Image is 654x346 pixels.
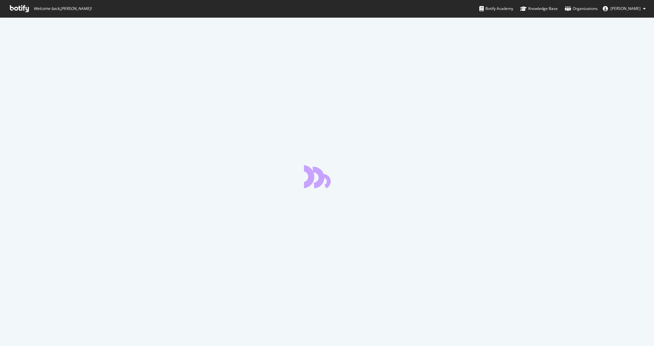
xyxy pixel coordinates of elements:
div: Botify Academy [479,5,513,12]
button: [PERSON_NAME] [598,4,651,14]
div: Organizations [565,5,598,12]
span: Tim Manalo [610,6,641,11]
div: Knowledge Base [520,5,558,12]
div: animation [304,165,350,188]
span: Welcome back, [PERSON_NAME] ! [34,6,92,11]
